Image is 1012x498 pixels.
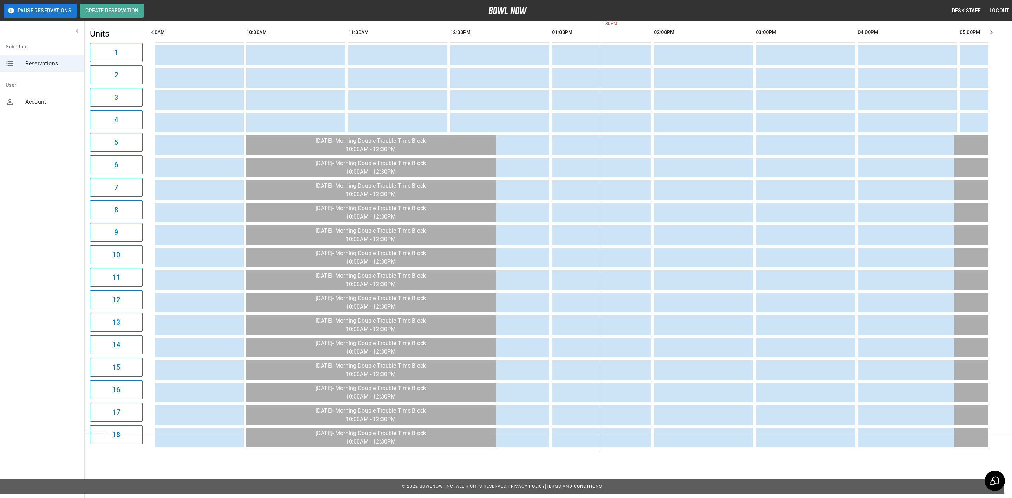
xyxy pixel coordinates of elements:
[80,4,144,18] button: Create Reservation
[144,22,244,43] th: 09:00AM
[112,272,120,283] h6: 11
[114,204,118,215] h6: 8
[25,59,79,68] span: Reservations
[112,294,120,305] h6: 12
[246,22,345,43] th: 10:00AM
[112,407,120,418] h6: 17
[546,484,602,489] a: Terms and Conditions
[25,98,79,106] span: Account
[114,227,118,238] h6: 9
[90,28,143,39] h5: Units
[112,249,120,260] h6: 10
[114,159,118,170] h6: 6
[114,69,118,80] h6: 2
[450,22,549,43] th: 12:00PM
[112,429,120,440] h6: 18
[112,317,120,328] h6: 13
[508,484,545,489] a: Privacy Policy
[112,362,120,373] h6: 15
[987,4,1012,17] button: Logout
[114,92,118,103] h6: 3
[114,182,118,193] h6: 7
[114,47,118,58] h6: 1
[112,384,120,395] h6: 16
[114,137,118,148] h6: 5
[949,4,984,17] button: Desk Staff
[4,4,77,18] button: Pause Reservations
[488,7,527,14] img: logo
[112,339,120,350] h6: 14
[114,114,118,125] h6: 4
[348,22,447,43] th: 11:00AM
[402,484,508,489] span: © 2022 BowlNow, Inc. All Rights Reserved.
